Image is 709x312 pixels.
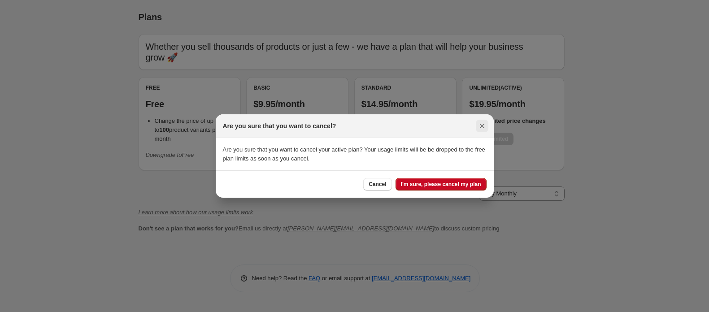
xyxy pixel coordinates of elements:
button: Cancel [363,178,391,191]
p: Are you sure that you want to cancel your active plan? Your usage limits will be be dropped to th... [223,145,487,163]
h2: Are you sure that you want to cancel? [223,121,336,130]
button: Close [476,120,488,132]
span: Cancel [369,181,386,188]
span: I'm sure, please cancel my plan [401,181,481,188]
button: I'm sure, please cancel my plan [396,178,487,191]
